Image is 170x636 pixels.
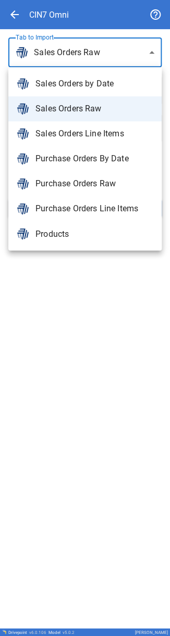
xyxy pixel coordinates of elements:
[17,78,29,90] img: brand icon not found
[35,152,153,165] span: Purchase Orders By Date
[17,202,29,215] img: brand icon not found
[35,177,153,190] span: Purchase Orders Raw
[17,227,29,240] img: brand icon not found
[17,128,29,140] img: brand icon not found
[35,202,153,215] span: Purchase Orders Line Items
[35,227,153,240] span: Products
[35,128,153,140] span: Sales Orders Line Items
[17,152,29,165] img: brand icon not found
[17,103,29,115] img: brand icon not found
[35,78,153,90] span: Sales Orders by Date
[35,103,153,115] span: Sales Orders Raw
[17,177,29,190] img: brand icon not found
